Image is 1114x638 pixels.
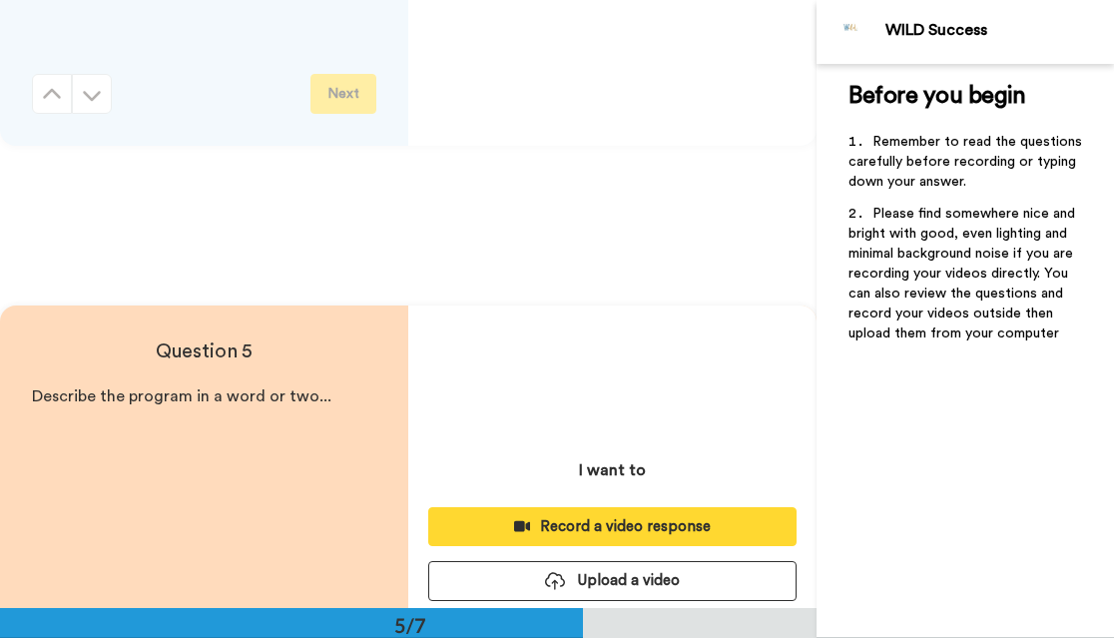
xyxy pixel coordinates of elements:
span: Before you begin [848,84,1025,108]
img: Profile Image [828,8,875,56]
p: I want to [579,458,646,482]
button: Upload a video [428,561,797,600]
span: Please find somewhere nice and bright with good, even lighting and minimal background noise if yo... [848,207,1079,340]
div: WILD Success [885,21,1113,40]
h4: Question 5 [32,337,376,365]
div: Record a video response [444,516,781,537]
button: Record a video response [428,507,797,546]
span: Remember to read the questions carefully before recording or typing down your answer. [848,135,1086,189]
span: Describe the program in a word or two... [32,388,331,404]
